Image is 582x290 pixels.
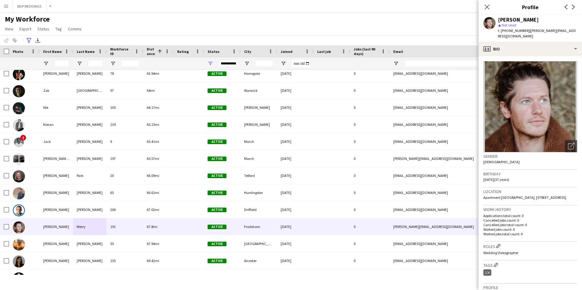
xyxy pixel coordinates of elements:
[240,201,277,218] div: Driffield
[13,221,25,233] img: Joel Merry
[350,184,390,201] div: 0
[393,61,399,66] button: Open Filter Menu
[43,61,49,66] button: Open Filter Menu
[498,28,576,38] span: | [PERSON_NAME][EMAIL_ADDRESS][DOMAIN_NAME]
[37,26,49,32] span: Status
[2,25,16,33] a: View
[73,150,107,167] div: [PERSON_NAME]
[13,272,25,285] img: Paul Waring
[208,225,226,229] span: Active
[147,105,159,110] span: 64.17mi
[13,255,25,268] img: Katie Trueman
[13,170,25,182] img: Louise Park
[73,269,107,286] div: Waring
[73,218,107,235] div: Merry
[77,61,82,66] button: Open Filter Menu
[350,218,390,235] div: 0
[350,116,390,133] div: 0
[350,252,390,269] div: 0
[565,140,577,152] div: Open photos pop-in
[390,201,511,218] div: [EMAIL_ADDRESS][DOMAIN_NAME]
[277,65,314,82] div: [DATE]
[40,252,73,269] div: [PERSON_NAME]
[40,201,73,218] div: [PERSON_NAME]
[281,49,293,54] span: Joined
[208,88,226,93] span: Active
[350,235,390,252] div: 0
[40,235,73,252] div: [PERSON_NAME]
[121,60,139,67] input: Workforce ID Filter Input
[483,177,509,182] span: [DATE] (37 years)
[5,15,50,24] span: My Workforce
[240,167,277,184] div: Telford
[40,218,73,235] div: [PERSON_NAME]
[25,37,33,44] app-action-btn: Advanced filters
[208,49,219,54] span: Status
[208,71,226,76] span: Active
[354,47,379,56] span: Jobs (last 90 days)
[277,116,314,133] div: [DATE]
[277,99,314,116] div: [DATE]
[55,26,62,32] span: Tag
[13,119,25,131] img: Kieran Bellis
[40,82,73,99] div: Zak
[40,99,73,116] div: Nik
[13,238,25,250] img: Andrew Ian
[404,60,508,67] input: Email Filter Input
[390,269,511,286] div: [EMAIL_ADDRESS][DOMAIN_NAME]
[277,133,314,150] div: [DATE]
[13,204,25,216] img: Nicholas Leigh
[107,235,143,252] div: 55
[147,224,157,229] span: 67.8mi
[277,218,314,235] div: [DATE]
[498,28,530,33] span: t. [PHONE_NUMBER]
[277,167,314,184] div: [DATE]
[110,61,116,66] button: Open Filter Menu
[77,49,95,54] span: Last Name
[483,195,566,200] span: Apartment [GEOGRAPHIC_DATA], [STREET_ADDRESS]
[147,122,159,127] span: 65.15mi
[277,150,314,167] div: [DATE]
[13,153,25,165] img: Emily & Jordan Richardson
[350,201,390,218] div: 0
[281,61,286,66] button: Open Filter Menu
[40,184,73,201] div: [PERSON_NAME]
[13,68,25,80] img: Sarah Warne
[244,61,250,66] button: Open Filter Menu
[277,201,314,218] div: [DATE]
[107,116,143,133] div: 139
[73,235,107,252] div: [PERSON_NAME]
[40,116,73,133] div: Kieran
[483,262,577,268] h3: Tags
[107,218,143,235] div: 191
[208,208,226,212] span: Active
[240,218,277,235] div: Frodsham
[390,235,511,252] div: [EMAIL_ADDRESS][DOMAIN_NAME]
[240,184,277,201] div: Huntingdon
[40,269,73,286] div: [PERSON_NAME]
[147,173,159,178] span: 66.09mi
[479,3,582,11] h3: Profile
[390,65,511,82] div: [EMAIL_ADDRESS][DOMAIN_NAME]
[107,65,143,82] div: 78
[110,47,132,56] span: Workforce ID
[483,160,520,164] span: [DEMOGRAPHIC_DATA]
[208,61,213,66] button: Open Filter Menu
[13,49,23,54] span: Photo
[107,133,143,150] div: 9
[292,60,310,67] input: Joined Filter Input
[147,190,159,195] span: 66.61mi
[350,99,390,116] div: 0
[107,201,143,218] div: 206
[147,207,159,212] span: 67.02mi
[13,136,25,148] img: Jack Fisher
[350,167,390,184] div: 0
[208,191,226,195] span: Active
[390,150,511,167] div: [PERSON_NAME][EMAIL_ADDRESS][DOMAIN_NAME]
[13,85,25,97] img: Zak Poland
[317,49,331,54] span: Last job
[277,184,314,201] div: [DATE]
[240,99,277,116] div: [PERSON_NAME]
[208,140,226,144] span: Active
[244,49,251,54] span: City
